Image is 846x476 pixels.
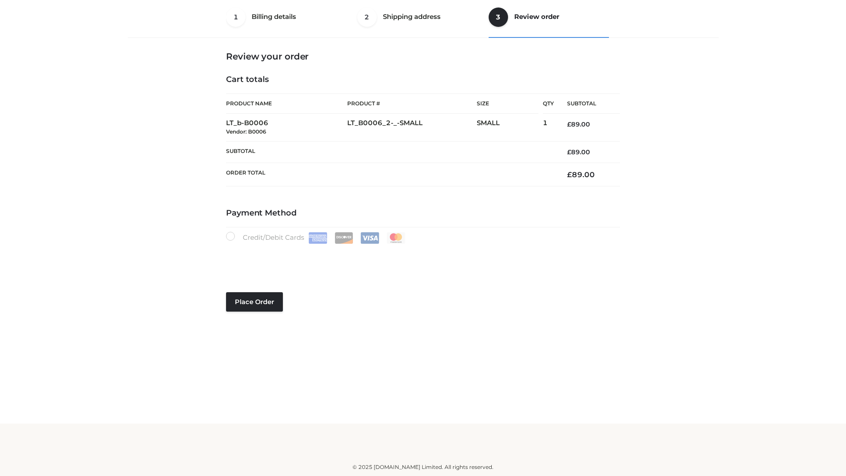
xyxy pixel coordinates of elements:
span: £ [567,170,572,179]
h4: Payment Method [226,208,620,218]
th: Size [477,94,538,114]
th: Product # [347,93,477,114]
th: Subtotal [226,141,554,163]
label: Credit/Debit Cards [226,232,406,244]
h3: Review your order [226,51,620,62]
span: £ [567,148,571,156]
img: Amex [308,232,327,244]
th: Order Total [226,163,554,186]
h4: Cart totals [226,75,620,85]
img: Discover [334,232,353,244]
th: Qty [543,93,554,114]
button: Place order [226,292,283,312]
td: LT_B0006_2-_-SMALL [347,114,477,141]
img: Mastercard [386,232,405,244]
td: SMALL [477,114,543,141]
bdi: 89.00 [567,170,595,179]
td: 1 [543,114,554,141]
img: Visa [360,232,379,244]
th: Product Name [226,93,347,114]
th: Subtotal [554,94,620,114]
td: LT_b-B0006 [226,114,347,141]
bdi: 89.00 [567,148,590,156]
div: © 2025 [DOMAIN_NAME] Limited. All rights reserved. [131,463,715,472]
bdi: 89.00 [567,120,590,128]
iframe: Secure payment input frame [224,242,618,274]
span: £ [567,120,571,128]
small: Vendor: B0006 [226,128,266,135]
